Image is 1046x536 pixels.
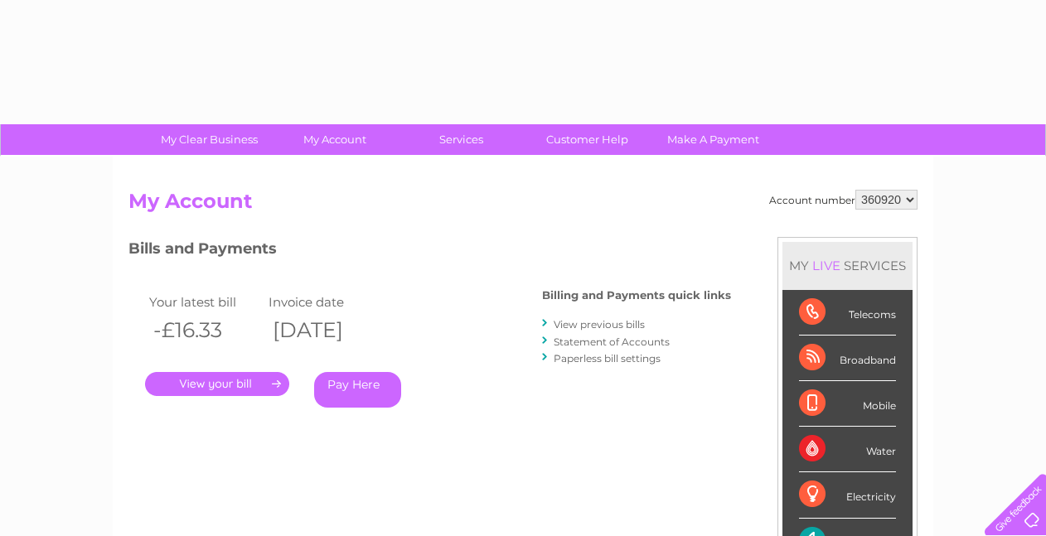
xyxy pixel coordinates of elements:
div: Electricity [799,472,896,518]
h3: Bills and Payments [128,237,731,266]
div: Broadband [799,336,896,381]
h4: Billing and Payments quick links [542,289,731,302]
div: MY SERVICES [782,242,913,289]
a: Paperless bill settings [554,352,661,365]
div: Telecoms [799,290,896,336]
a: Services [393,124,530,155]
th: -£16.33 [145,313,264,347]
a: My Clear Business [141,124,278,155]
div: Mobile [799,381,896,427]
a: View previous bills [554,318,645,331]
a: Statement of Accounts [554,336,670,348]
h2: My Account [128,190,918,221]
td: Your latest bill [145,291,264,313]
a: . [145,372,289,396]
div: LIVE [809,258,844,273]
a: Customer Help [519,124,656,155]
a: Make A Payment [645,124,782,155]
a: My Account [267,124,404,155]
td: Invoice date [264,291,384,313]
th: [DATE] [264,313,384,347]
div: Account number [769,190,918,210]
div: Water [799,427,896,472]
a: Pay Here [314,372,401,408]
